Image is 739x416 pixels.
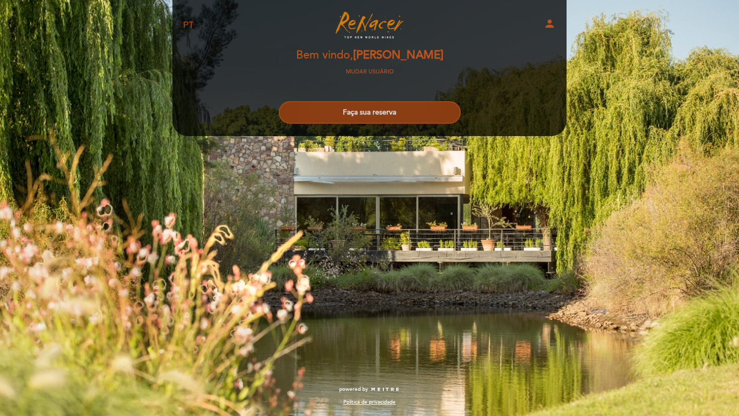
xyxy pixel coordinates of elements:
[543,17,556,30] i: person
[353,48,443,62] span: [PERSON_NAME]
[339,386,400,393] a: powered by
[305,11,434,40] a: Restaurante Renacer
[371,387,400,392] img: MEITRE
[339,386,368,393] span: powered by
[543,17,556,33] button: person
[279,101,461,124] button: Faça sua reserva
[343,399,396,406] a: Política de privacidade
[296,49,443,62] h2: Bem vindo,
[343,67,397,77] button: Mudar usuário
